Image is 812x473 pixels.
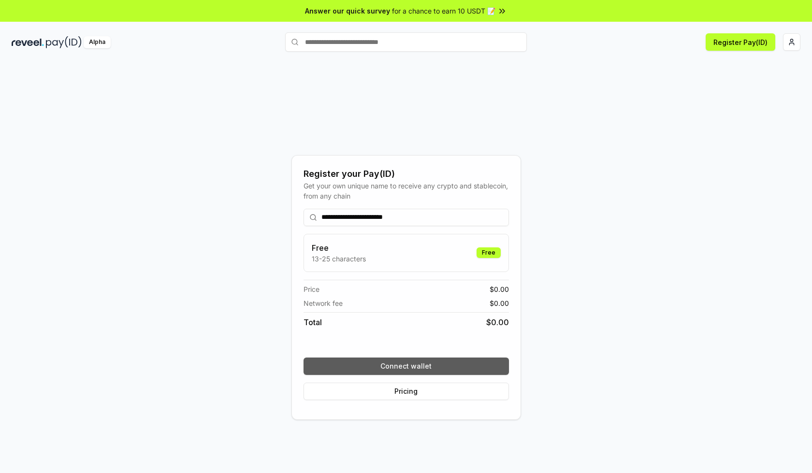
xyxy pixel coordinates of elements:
div: Get your own unique name to receive any crypto and stablecoin, from any chain [304,181,509,201]
img: reveel_dark [12,36,44,48]
button: Connect wallet [304,358,509,375]
span: Answer our quick survey [305,6,390,16]
span: $ 0.00 [486,316,509,328]
div: Register your Pay(ID) [304,167,509,181]
span: $ 0.00 [490,298,509,308]
span: Total [304,316,322,328]
span: for a chance to earn 10 USDT 📝 [392,6,495,16]
div: Free [477,247,501,258]
h3: Free [312,242,366,254]
button: Pricing [304,383,509,400]
button: Register Pay(ID) [706,33,775,51]
div: Alpha [84,36,111,48]
img: pay_id [46,36,82,48]
span: $ 0.00 [490,284,509,294]
p: 13-25 characters [312,254,366,264]
span: Network fee [304,298,343,308]
span: Price [304,284,319,294]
